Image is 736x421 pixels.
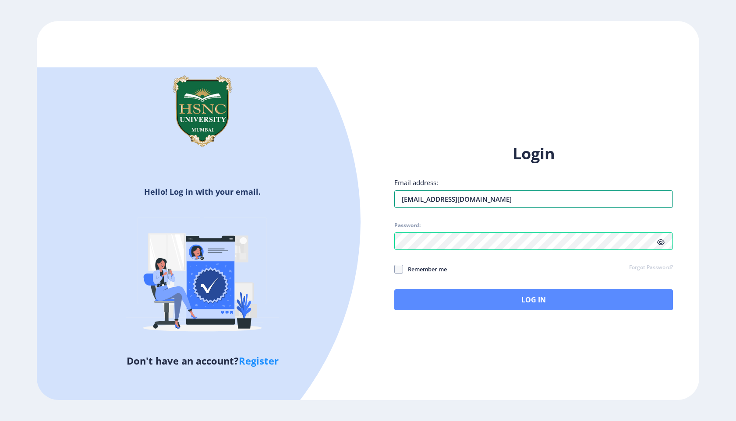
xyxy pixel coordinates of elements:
[394,289,673,310] button: Log In
[394,222,421,229] label: Password:
[394,190,673,208] input: Email address
[403,264,447,274] span: Remember me
[629,264,673,272] a: Forgot Password?
[43,354,361,368] h5: Don't have an account?
[394,143,673,164] h1: Login
[239,354,279,367] a: Register
[126,200,279,354] img: Verified-rafiki.svg
[159,67,246,155] img: hsnc.png
[394,178,438,187] label: Email address:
